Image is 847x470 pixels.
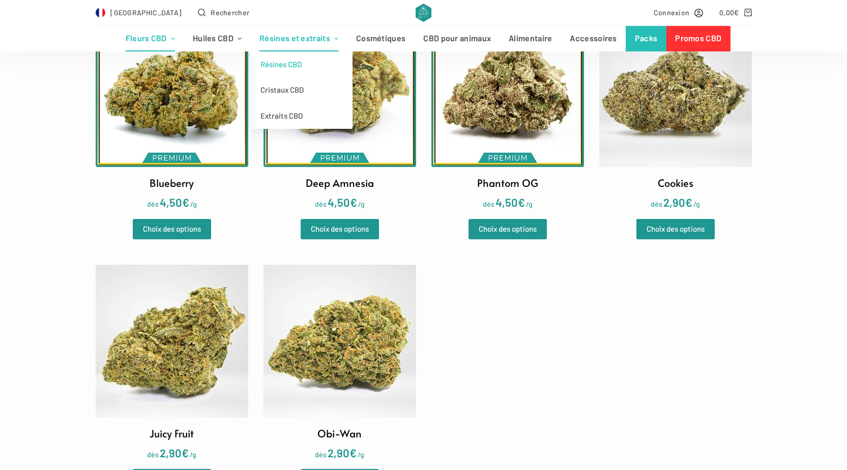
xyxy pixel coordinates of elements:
nav: Menu d’en-tête [116,26,731,51]
span: € [518,196,525,209]
a: Obi-Wan dès2,90€/g [264,265,416,462]
h2: Juicy Fruit [150,426,194,441]
span: /g [358,450,364,459]
a: Sélectionner les options pour “Cookies” [636,219,715,239]
a: Sélectionner les options pour “Deep Amnesia” [301,219,379,239]
img: CBD Alchemy [416,4,431,22]
a: Cristaux CBD [251,77,353,103]
h2: Deep Amnesia [306,175,374,190]
a: Blueberry dès4,50€/g [96,14,248,211]
a: Accessoires [561,26,626,51]
span: [GEOGRAPHIC_DATA] [110,7,182,18]
span: € [182,196,189,209]
a: Sélectionner les options pour “Blueberry” [133,219,211,239]
a: Phantom OG dès4,50€/g [431,14,584,211]
span: € [734,8,739,17]
a: Résines et extraits [251,26,347,51]
button: Ouvrir le formulaire de recherche [198,7,249,18]
h2: Obi-Wan [317,426,362,441]
a: Promos CBD [666,26,731,51]
span: dès [315,200,327,208]
span: dès [147,450,159,459]
bdi: 2,90 [328,446,357,459]
bdi: 4,50 [495,196,525,209]
a: Résines CBD [251,51,353,77]
bdi: 0,00 [719,8,739,17]
bdi: 4,50 [160,196,189,209]
span: dès [147,200,159,208]
bdi: 2,90 [663,196,692,209]
span: Rechercher [211,7,249,18]
a: Huiles CBD [184,26,250,51]
a: Connexion [654,7,704,18]
span: dès [651,200,662,208]
a: Alimentaire [500,26,561,51]
span: /g [526,200,533,208]
span: € [350,196,357,209]
h2: Blueberry [150,175,194,190]
a: Packs [626,26,666,51]
span: € [349,446,357,459]
a: Cookies dès2,90€/g [599,14,752,211]
a: Sélectionner les options pour “Phantom OG” [469,219,547,239]
h2: Cookies [658,175,693,190]
a: Juicy Fruit dès2,90€/g [96,265,248,462]
span: Connexion [654,7,690,18]
span: € [182,446,189,459]
a: Fleurs CBD [116,26,184,51]
span: /g [190,200,197,208]
span: /g [358,200,365,208]
span: /g [693,200,700,208]
span: /g [190,450,196,459]
a: Extraits CBD [251,103,353,129]
bdi: 2,90 [160,446,189,459]
span: dès [315,450,327,459]
a: Select Country [96,7,182,18]
span: dès [483,200,494,208]
img: FR Flag [96,8,106,18]
span: € [685,196,692,209]
bdi: 4,50 [328,196,357,209]
a: Panier d’achat [719,7,751,18]
h2: Phantom OG [477,175,538,190]
a: CBD pour animaux [415,26,500,51]
a: Cosmétiques [347,26,415,51]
